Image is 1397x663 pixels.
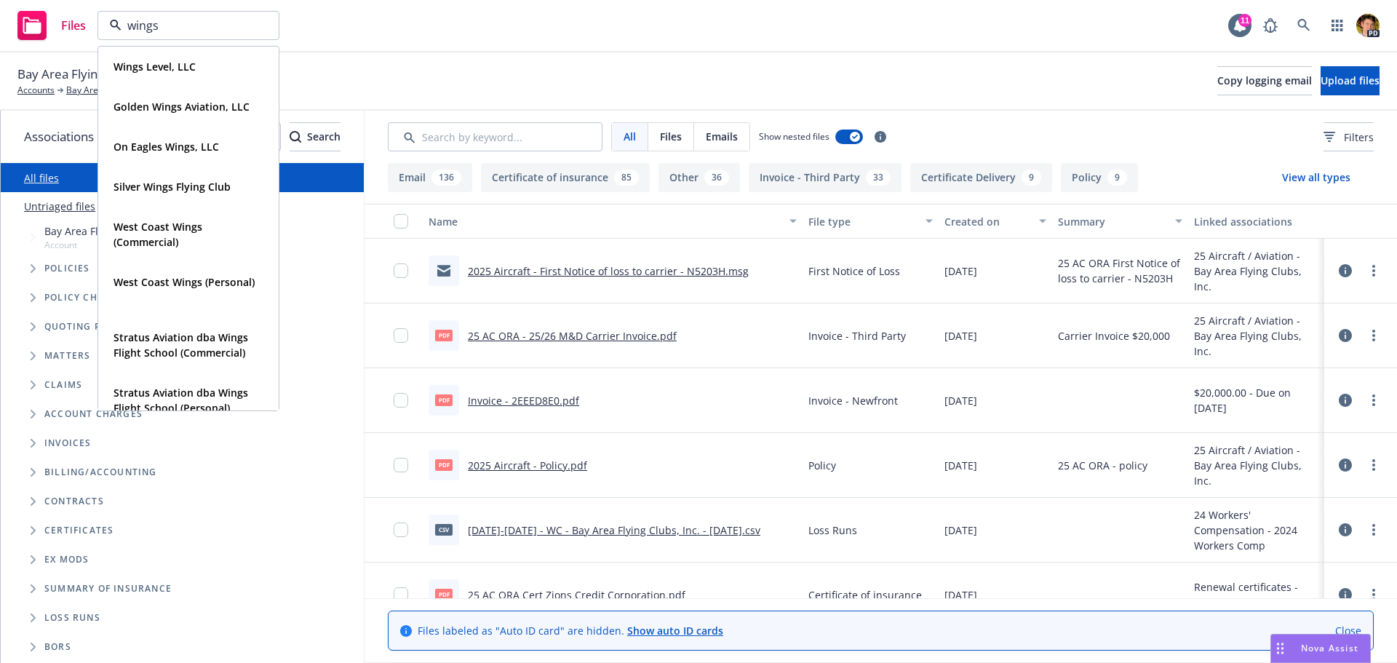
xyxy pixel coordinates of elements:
input: Select all [394,214,408,229]
div: 24 Workers' Compensation - 2024 Workers Comp [1194,507,1318,553]
span: Invoice - Third Party [808,328,906,344]
input: Toggle Row Selected [394,263,408,278]
strong: Stratus Aviation dba Wings Flight School (Personal) [114,386,248,415]
button: Copy logging email [1217,66,1312,95]
span: Invoice - Newfront [808,393,898,408]
a: All files [24,171,59,185]
span: csv [435,524,453,535]
a: Show auto ID cards [627,624,723,638]
span: Filters [1324,130,1374,145]
a: Accounts [17,84,55,97]
input: Toggle Row Selected [394,458,408,472]
button: File type [803,204,939,239]
input: Filter by keyword [122,17,250,34]
strong: Golden Wings Aviation, LLC [114,100,250,114]
div: 9 [1107,170,1127,186]
span: 25 AC ORA - policy [1058,458,1147,473]
span: 25 AC ORA First Notice of loss to carrier - N5203H [1058,255,1182,286]
div: 136 [431,170,461,186]
span: Account [44,239,172,251]
span: Show nested files [759,130,829,143]
svg: Search [290,131,301,143]
a: more [1365,521,1382,539]
span: Matters [44,352,90,360]
a: more [1365,327,1382,344]
input: Toggle Row Selected [394,523,408,537]
div: $20,000.00 - Due on [DATE] [1194,385,1318,416]
input: Toggle Row Selected [394,587,408,602]
button: Linked associations [1188,204,1324,239]
span: All [624,129,636,144]
span: pdf [435,394,453,405]
div: 85 [614,170,639,186]
a: [DATE]-[DATE] - WC - Bay Area Flying Clubs, Inc. - [DATE].csv [468,523,760,537]
button: Name [423,204,803,239]
span: Files labeled as "Auto ID card" are hidden. [418,623,723,638]
div: 25 Aircraft / Aviation - Bay Area Flying Clubs, Inc. [1194,313,1318,359]
span: Invoices [44,439,92,448]
span: Upload files [1321,74,1380,87]
a: Invoice - 2EEED8E0.pdf [468,394,579,408]
span: [DATE] [944,523,977,538]
a: 25 AC ORA - 25/26 M&D Carrier Invoice.pdf [468,329,677,343]
a: 2025 Aircraft - Policy.pdf [468,458,587,472]
a: Report a Bug [1256,11,1285,40]
div: Name [429,214,781,229]
span: Loss Runs [808,523,857,538]
strong: West Coast Wings (Commercial) [114,220,202,249]
span: Policies [44,264,90,273]
button: View all types [1259,163,1374,192]
button: Policy [1061,163,1138,192]
div: 9 [1022,170,1041,186]
span: BORs [44,643,71,651]
strong: Wings Level, LLC [114,60,196,74]
div: 25 Aircraft / Aviation - Bay Area Flying Clubs, Inc. [1194,442,1318,488]
span: pdf [435,589,453,600]
button: Invoice - Third Party [749,163,902,192]
a: Close [1335,623,1361,638]
span: [DATE] [944,328,977,344]
div: Renewal certificates - Certs [1194,579,1318,610]
a: Search [1289,11,1318,40]
button: Certificate Delivery [910,163,1052,192]
span: Quoting plans [44,322,127,331]
button: Summary [1052,204,1188,239]
span: [DATE] [944,458,977,473]
span: Billing/Accounting [44,468,157,477]
button: Email [388,163,472,192]
div: 11 [1238,14,1251,27]
span: Claims [44,381,82,389]
a: more [1365,262,1382,279]
span: Nova Assist [1301,642,1358,654]
span: Policy change requests [44,293,179,302]
strong: Stratus Aviation dba Wings Flight School (Commercial) [114,330,248,360]
span: [DATE] [944,587,977,603]
div: 36 [704,170,729,186]
span: Bay Area Flying Clubs, Inc. [17,65,164,84]
a: Files [12,5,92,46]
div: 33 [866,170,891,186]
a: Switch app [1323,11,1352,40]
div: Created on [944,214,1030,229]
div: Search [290,123,341,151]
div: Linked associations [1194,214,1318,229]
span: Certificate of insurance [808,587,922,603]
div: File type [808,214,917,229]
span: Certificates [44,526,114,535]
a: 2025 Aircraft - First Notice of loss to carrier - N5203H.msg [468,264,749,278]
span: [DATE] [944,263,977,279]
button: Filters [1324,122,1374,151]
span: pdf [435,459,453,470]
a: Untriaged files [24,199,95,214]
span: Carrier Invoice $20,000 [1058,328,1170,344]
button: Upload files [1321,66,1380,95]
a: more [1365,456,1382,474]
span: Files [61,20,86,31]
span: Bay Area Flying Clubs, Inc. [44,223,172,239]
span: Copy logging email [1217,74,1312,87]
button: Created on [939,204,1052,239]
strong: Silver Wings Flying Club [114,180,231,194]
span: Filters [1344,130,1374,145]
span: Emails [706,129,738,144]
div: Drag to move [1271,635,1289,662]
